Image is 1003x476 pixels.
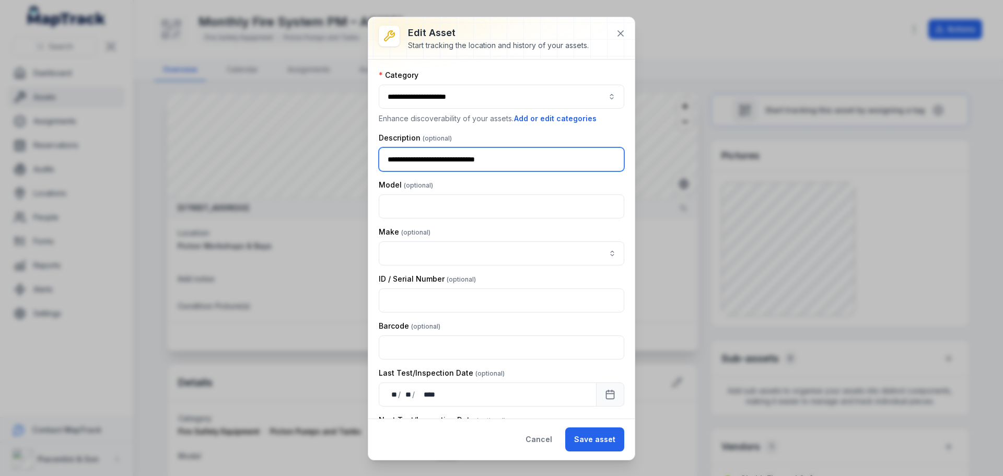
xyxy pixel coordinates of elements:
div: Start tracking the location and history of your assets. [408,40,589,51]
label: Next Test/Inspection Date [379,415,506,425]
label: Make [379,227,430,237]
div: day, [388,389,398,400]
p: Enhance discoverability of your assets. [379,113,624,124]
label: Description [379,133,452,143]
button: Calendar [596,382,624,407]
label: ID / Serial Number [379,274,476,284]
button: Cancel [517,427,561,451]
div: / [412,389,416,400]
div: / [398,389,402,400]
label: Category [379,70,418,80]
button: Save asset [565,427,624,451]
input: asset-edit:cf[ca1b6296-9635-4ae3-ae60-00faad6de89d]-label [379,241,624,265]
label: Model [379,180,433,190]
div: year, [416,389,436,400]
div: month, [402,389,412,400]
h3: Edit asset [408,26,589,40]
label: Last Test/Inspection Date [379,368,505,378]
label: Barcode [379,321,440,331]
button: Add or edit categories [514,113,597,124]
